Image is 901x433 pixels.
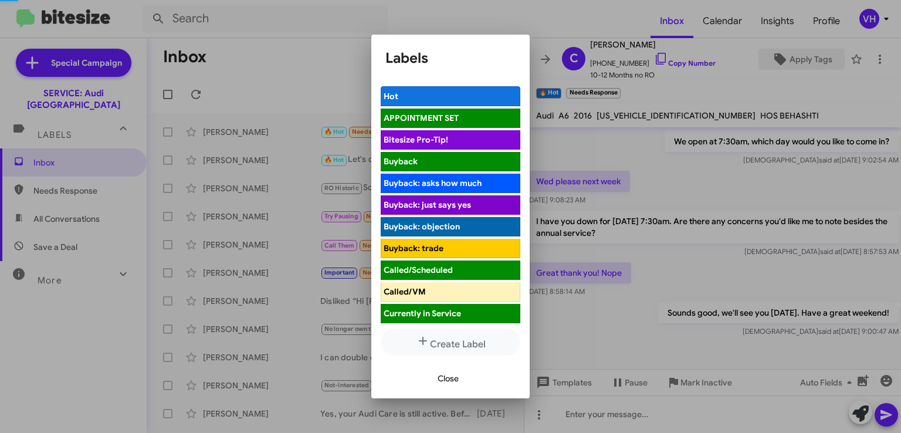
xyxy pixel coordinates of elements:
h1: Labels [385,49,516,67]
button: Create Label [381,329,520,356]
span: Called/VM [384,286,426,297]
span: APPOINTMENT SET [384,113,459,123]
span: Close [438,368,459,389]
span: Called/Scheduled [384,265,453,275]
span: Hot [384,91,398,102]
span: Buyback: just says yes [384,199,471,210]
span: Bitesize Pro-Tip! [384,134,448,145]
span: Buyback: objection [384,221,460,232]
span: Buyback: asks how much [384,178,482,188]
span: Currently in Service [384,308,461,319]
button: Close [428,368,468,389]
span: Buyback [384,156,418,167]
span: Buyback: trade [384,243,443,253]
